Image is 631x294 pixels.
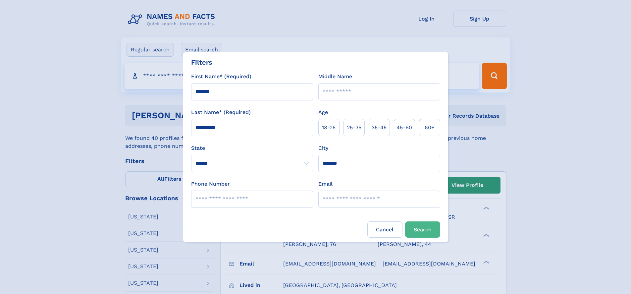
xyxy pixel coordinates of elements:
[191,57,212,67] div: Filters
[396,124,412,132] span: 45‑60
[191,108,251,116] label: Last Name* (Required)
[405,221,440,238] button: Search
[191,180,230,188] label: Phone Number
[318,180,333,188] label: Email
[318,73,352,81] label: Middle Name
[372,124,387,132] span: 35‑45
[367,221,402,238] label: Cancel
[191,73,251,81] label: First Name* (Required)
[425,124,435,132] span: 60+
[347,124,361,132] span: 25‑35
[318,108,328,116] label: Age
[322,124,336,132] span: 18‑25
[318,144,328,152] label: City
[191,144,313,152] label: State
